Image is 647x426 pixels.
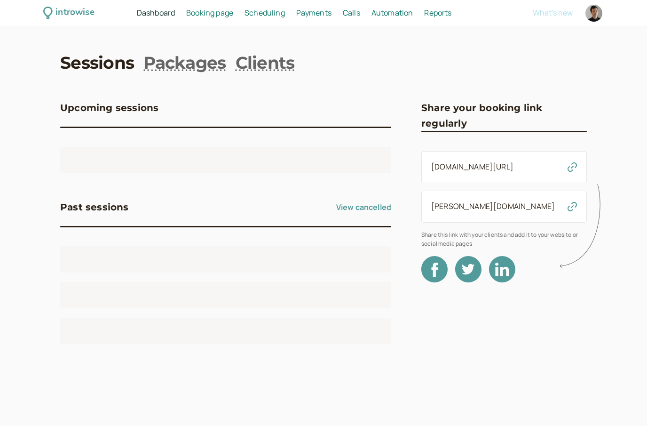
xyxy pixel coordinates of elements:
[137,7,175,19] a: Dashboard
[296,7,331,19] a: Payments
[533,8,573,17] button: What's new
[584,3,604,23] a: Account
[336,200,391,215] a: View cancelled
[55,6,94,20] div: introwise
[421,230,587,249] span: Share this link with your clients and add it to your website or social media pages
[296,8,331,18] span: Payments
[600,381,647,426] iframe: Chat Widget
[60,100,158,115] h3: Upcoming sessions
[186,8,233,18] span: Booking page
[424,7,451,19] a: Reports
[186,7,233,19] a: Booking page
[236,51,295,74] a: Clients
[137,8,175,18] span: Dashboard
[431,201,555,211] a: [PERSON_NAME][DOMAIN_NAME]
[343,7,360,19] a: Calls
[371,7,413,19] a: Automation
[143,51,226,74] a: Packages
[431,161,513,172] a: [DOMAIN_NAME][URL]
[245,7,285,19] a: Scheduling
[371,8,413,18] span: Automation
[343,8,360,18] span: Calls
[421,100,587,131] h3: Share your booking link regularly
[43,6,95,20] a: introwise
[60,51,134,74] a: Sessions
[533,8,573,18] span: What's new
[245,8,285,18] span: Scheduling
[424,8,451,18] span: Reports
[60,200,129,215] h3: Past sessions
